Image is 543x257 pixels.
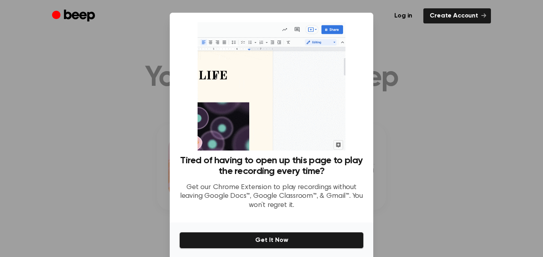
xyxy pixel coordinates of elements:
[179,183,364,210] p: Get our Chrome Extension to play recordings without leaving Google Docs™, Google Classroom™, & Gm...
[388,8,419,23] a: Log in
[52,8,97,24] a: Beep
[423,8,491,23] a: Create Account
[198,22,345,151] img: Beep extension in action
[179,232,364,249] button: Get It Now
[179,155,364,177] h3: Tired of having to open up this page to play the recording every time?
